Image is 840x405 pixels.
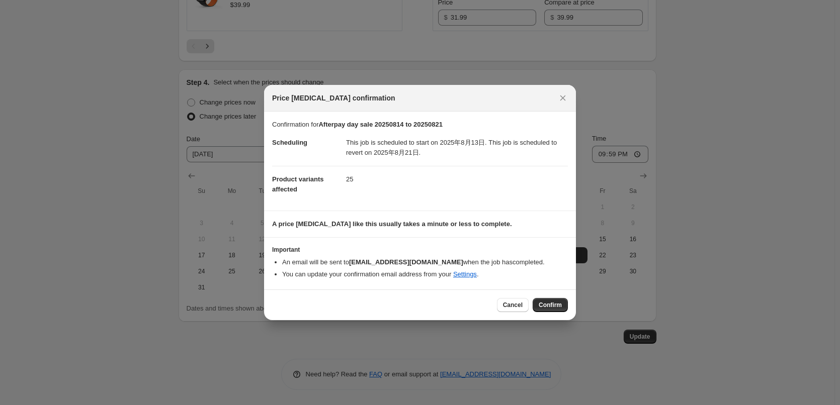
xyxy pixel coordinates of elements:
[346,130,568,166] dd: This job is scheduled to start on 2025年8月13日. This job is scheduled to revert on 2025年8月21日.
[318,121,442,128] b: Afterpay day sale 20250814 to 20250821
[346,166,568,192] dd: 25
[453,270,477,278] a: Settings
[272,120,568,130] p: Confirmation for
[272,246,568,254] h3: Important
[539,301,562,309] span: Confirm
[272,220,512,228] b: A price [MEDICAL_DATA] like this usually takes a minute or less to complete.
[503,301,523,309] span: Cancel
[272,175,324,193] span: Product variants affected
[282,269,568,279] li: You can update your confirmation email address from your .
[497,298,529,312] button: Cancel
[349,258,463,266] b: [EMAIL_ADDRESS][DOMAIN_NAME]
[272,93,395,103] span: Price [MEDICAL_DATA] confirmation
[272,139,307,146] span: Scheduling
[533,298,568,312] button: Confirm
[282,257,568,267] li: An email will be sent to when the job has completed .
[556,91,570,105] button: Close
